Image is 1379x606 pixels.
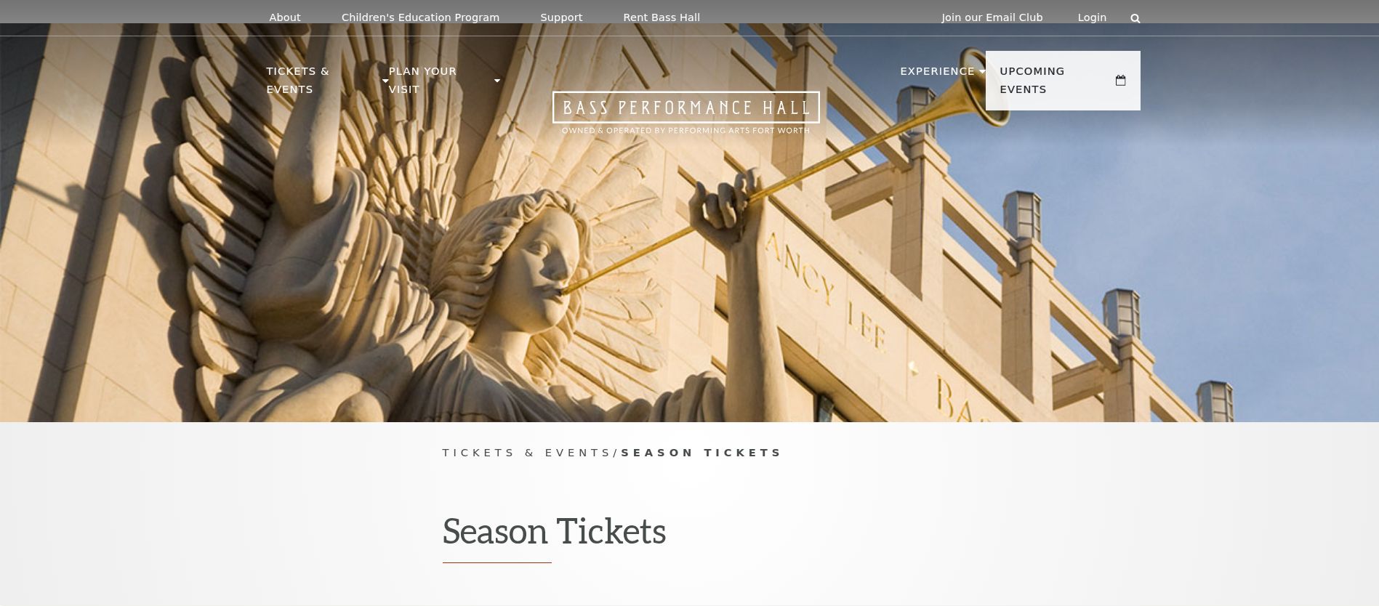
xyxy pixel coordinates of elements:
[389,62,491,107] p: Plan Your Visit
[443,446,614,458] span: Tickets & Events
[900,62,975,89] p: Experience
[443,444,937,462] p: /
[541,12,583,24] p: Support
[1000,62,1113,107] p: Upcoming Events
[267,62,379,107] p: Tickets & Events
[443,509,937,563] h1: Season Tickets
[621,446,784,458] span: Season Tickets
[342,12,500,24] p: Children's Education Program
[624,12,701,24] p: Rent Bass Hall
[270,12,301,24] p: About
